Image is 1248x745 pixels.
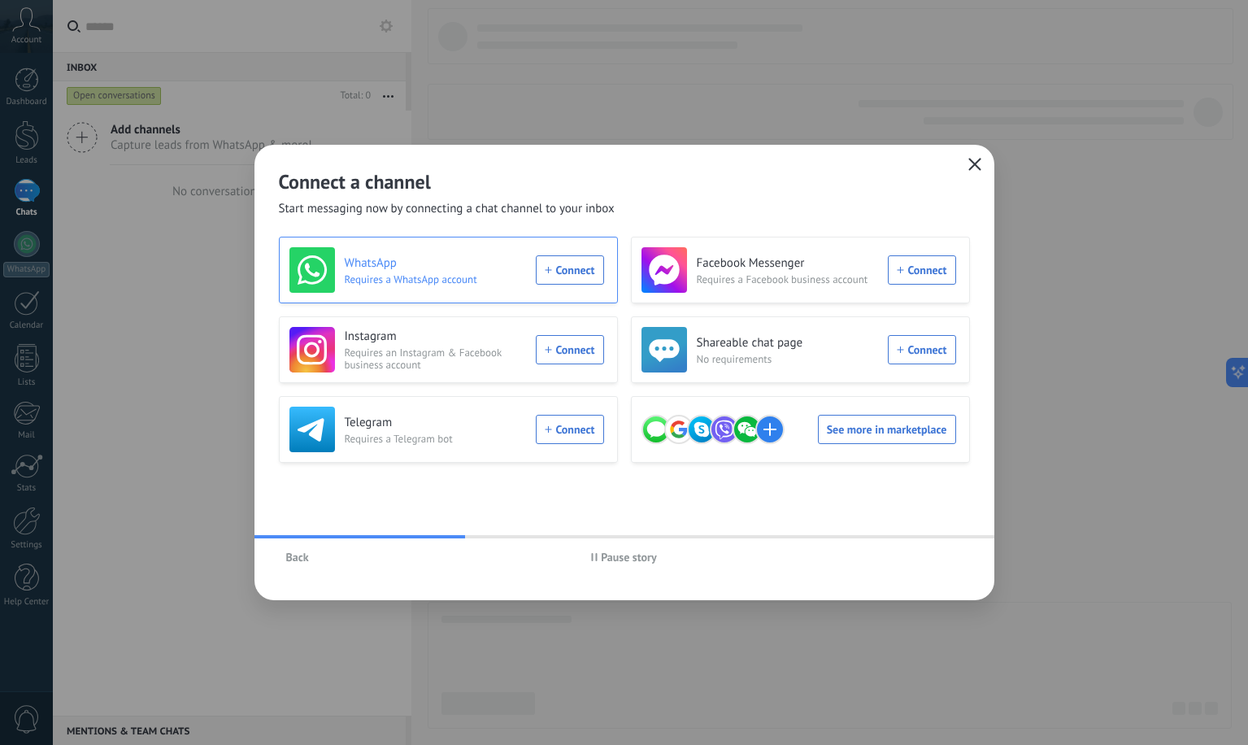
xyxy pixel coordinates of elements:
[345,433,527,445] span: Requires a Telegram bot
[345,273,527,285] span: Requires a WhatsApp account
[345,255,527,272] h3: WhatsApp
[584,545,664,569] button: Pause story
[286,551,309,563] span: Back
[697,255,879,272] h3: Facebook Messenger
[279,169,970,194] h2: Connect a channel
[601,551,657,563] span: Pause story
[279,201,615,217] span: Start messaging now by connecting a chat channel to your inbox
[345,346,527,371] span: Requires an Instagram & Facebook business account
[345,415,527,431] h3: Telegram
[697,335,879,351] h3: Shareable chat page
[697,273,879,285] span: Requires a Facebook business account
[279,545,316,569] button: Back
[697,353,879,365] span: No requirements
[345,329,527,345] h3: Instagram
